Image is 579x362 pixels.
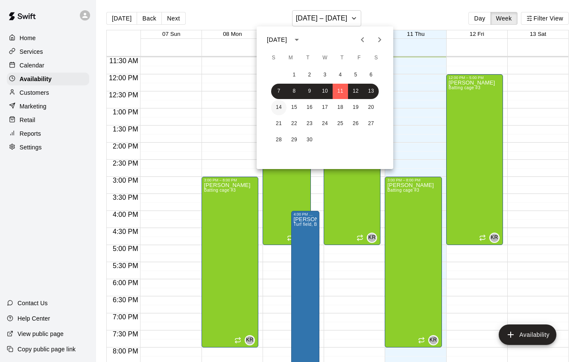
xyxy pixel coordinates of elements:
[289,32,304,47] button: calendar view is open, switch to year view
[363,116,379,131] button: 27
[287,116,302,131] button: 22
[333,116,348,131] button: 25
[333,84,348,99] button: 11
[348,84,363,99] button: 12
[300,50,316,67] span: Tuesday
[283,50,298,67] span: Monday
[271,132,287,148] button: 28
[302,132,317,148] button: 30
[351,50,367,67] span: Friday
[302,67,317,83] button: 2
[354,31,371,48] button: Previous month
[287,132,302,148] button: 29
[271,116,287,131] button: 21
[287,84,302,99] button: 8
[363,100,379,115] button: 20
[271,100,287,115] button: 14
[348,116,363,131] button: 26
[363,67,379,83] button: 6
[368,50,384,67] span: Saturday
[363,84,379,99] button: 13
[302,116,317,131] button: 23
[266,50,281,67] span: Sunday
[302,84,317,99] button: 9
[267,35,287,44] div: [DATE]
[333,100,348,115] button: 18
[287,100,302,115] button: 15
[287,67,302,83] button: 1
[317,84,333,99] button: 10
[271,84,287,99] button: 7
[371,31,388,48] button: Next month
[317,67,333,83] button: 3
[348,67,363,83] button: 5
[302,100,317,115] button: 16
[334,50,350,67] span: Thursday
[317,100,333,115] button: 17
[348,100,363,115] button: 19
[333,67,348,83] button: 4
[317,50,333,67] span: Wednesday
[317,116,333,131] button: 24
